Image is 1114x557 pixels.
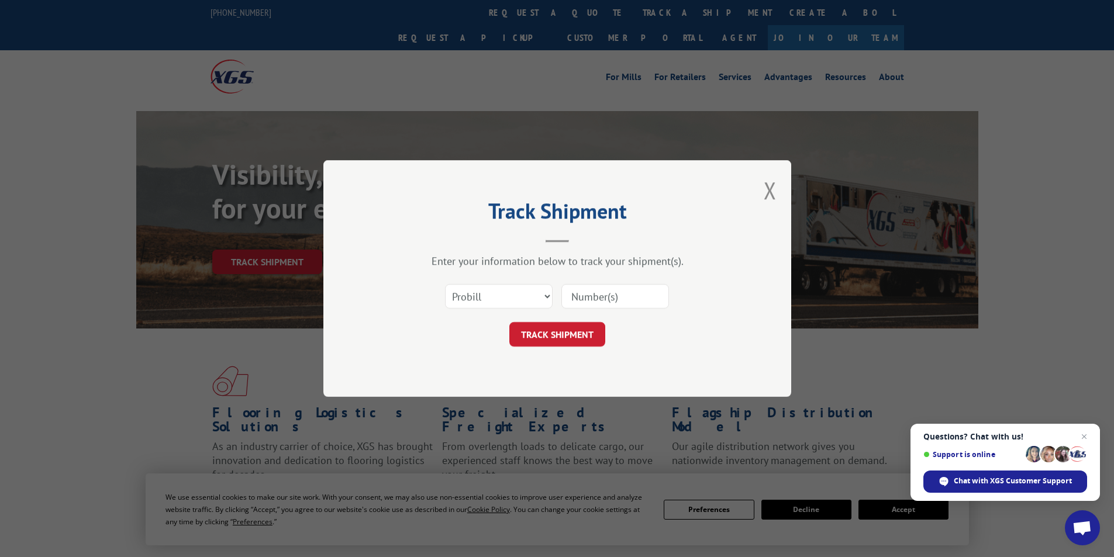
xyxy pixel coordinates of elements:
[1077,430,1091,444] span: Close chat
[923,470,1087,493] div: Chat with XGS Customer Support
[923,450,1022,459] span: Support is online
[923,432,1087,441] span: Questions? Chat with us!
[1065,510,1100,545] div: Open chat
[382,203,733,225] h2: Track Shipment
[764,175,777,206] button: Close modal
[382,254,733,268] div: Enter your information below to track your shipment(s).
[954,476,1072,486] span: Chat with XGS Customer Support
[561,284,669,309] input: Number(s)
[509,322,605,347] button: TRACK SHIPMENT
